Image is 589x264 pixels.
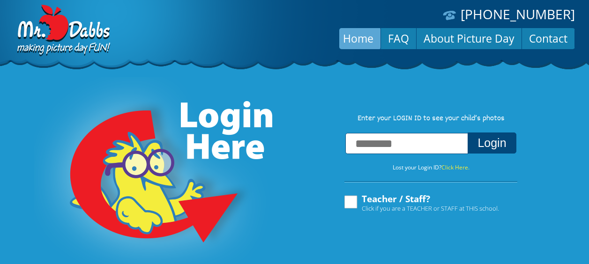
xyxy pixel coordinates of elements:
p: Enter your LOGIN ID to see your child’s photos [335,114,527,124]
img: Dabbs Company [14,5,112,57]
a: Contact [522,27,574,50]
a: About Picture Day [417,27,522,50]
span: Click if you are a TEACHER or STAFF at THIS school. [362,204,499,213]
a: Home [336,27,380,50]
a: [PHONE_NUMBER] [461,5,575,23]
label: Teacher / Staff? [343,194,499,212]
p: Lost your Login ID? [335,162,527,173]
a: FAQ [381,27,416,50]
button: Login [468,132,516,154]
a: Click Here. [441,163,470,171]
